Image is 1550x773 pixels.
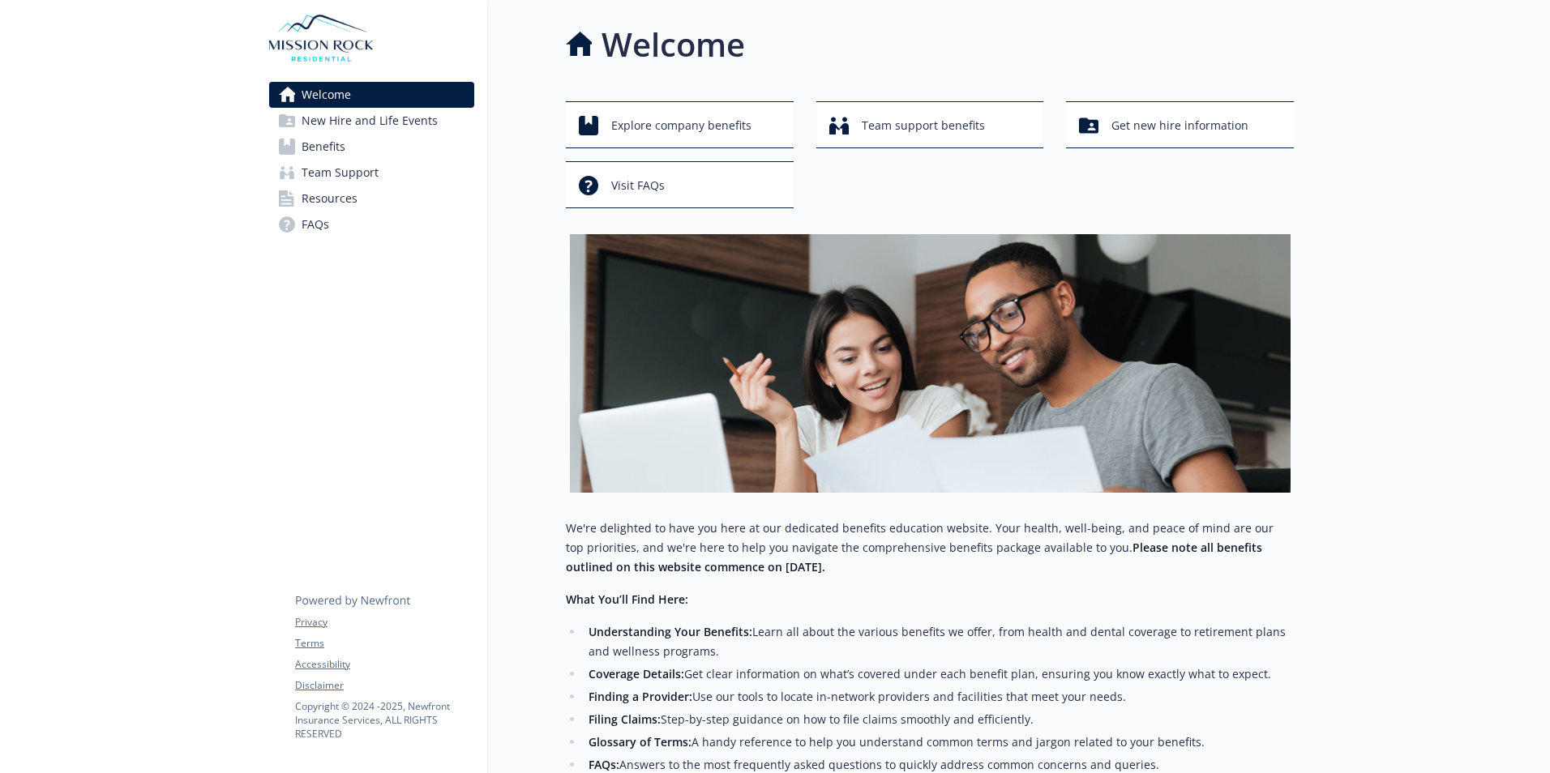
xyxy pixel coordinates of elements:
[566,591,688,607] strong: What You’ll Find Here:
[295,636,473,651] a: Terms
[584,664,1294,684] li: Get clear information on what’s covered under each benefit plan, ensuring you know exactly what t...
[302,186,358,211] span: Resources
[589,711,661,727] strong: Filing Claims:
[589,757,619,772] strong: FAQs:
[269,108,474,134] a: New Hire and Life Events
[302,108,438,134] span: New Hire and Life Events
[302,160,379,186] span: Team Support
[295,657,473,672] a: Accessibility
[862,110,985,141] span: Team support benefits
[295,699,473,741] p: Copyright © 2024 - 2025 , Newfront Insurance Services, ALL RIGHTS RESERVED
[589,624,752,639] strong: Understanding Your Benefits:
[302,211,329,237] span: FAQs
[566,101,794,148] button: Explore company benefits
[302,82,351,108] span: Welcome
[295,678,473,693] a: Disclaimer
[302,134,345,160] span: Benefits
[602,20,745,69] h1: Welcome
[269,211,474,237] a: FAQs
[269,186,474,211] a: Resources
[584,710,1294,729] li: Step-by-step guidance on how to file claims smoothly and efficiently.
[584,622,1294,661] li: Learn all about the various benefits we offer, from health and dental coverage to retirement plan...
[566,519,1294,577] p: We're delighted to have you here at our dedicated benefits education website. Your health, well-b...
[295,615,473,630] a: Privacy
[584,732,1294,752] li: A handy reference to help you understand common terms and jargon related to your benefits.
[611,110,751,141] span: Explore company benefits
[566,161,794,208] button: Visit FAQs
[611,170,665,201] span: Visit FAQs
[269,134,474,160] a: Benefits
[269,160,474,186] a: Team Support
[589,734,692,750] strong: Glossary of Terms:
[816,101,1044,148] button: Team support benefits
[1066,101,1294,148] button: Get new hire information
[1111,110,1248,141] span: Get new hire information
[570,234,1291,493] img: overview page banner
[589,689,692,704] strong: Finding a Provider:
[589,666,684,681] strong: Coverage Details:
[269,82,474,108] a: Welcome
[584,687,1294,707] li: Use our tools to locate in-network providers and facilities that meet your needs.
